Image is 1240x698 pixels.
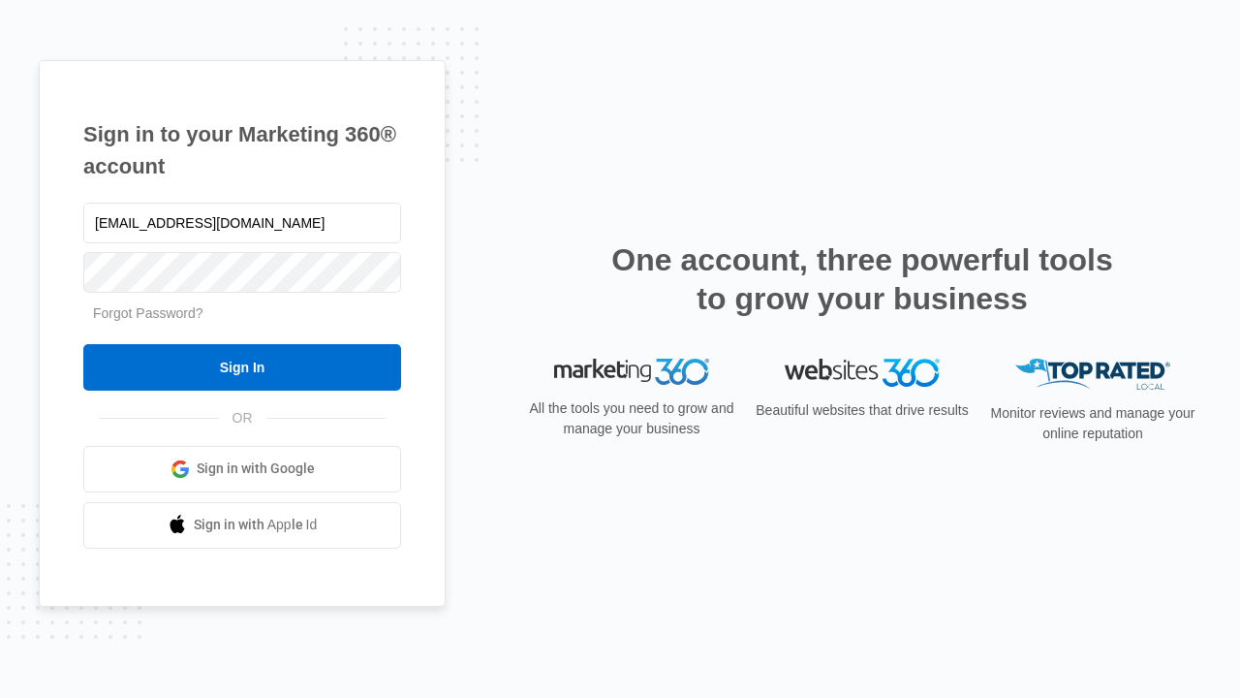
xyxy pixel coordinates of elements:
[83,344,401,391] input: Sign In
[194,515,318,535] span: Sign in with Apple Id
[754,400,971,421] p: Beautiful websites that drive results
[83,203,401,243] input: Email
[83,502,401,549] a: Sign in with Apple Id
[523,398,740,439] p: All the tools you need to grow and manage your business
[554,359,709,386] img: Marketing 360
[984,403,1201,444] p: Monitor reviews and manage your online reputation
[605,240,1119,318] h2: One account, three powerful tools to grow your business
[83,118,401,182] h1: Sign in to your Marketing 360® account
[197,459,315,479] span: Sign in with Google
[785,359,940,387] img: Websites 360
[93,305,203,321] a: Forgot Password?
[219,408,266,428] span: OR
[83,446,401,492] a: Sign in with Google
[1015,359,1170,391] img: Top Rated Local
